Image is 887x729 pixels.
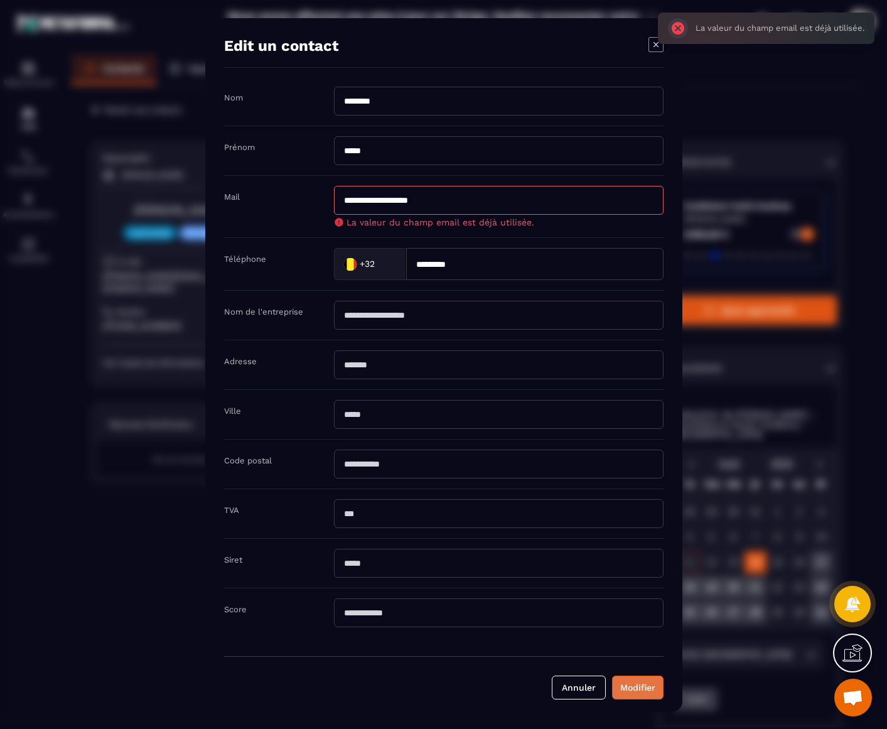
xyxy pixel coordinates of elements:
div: Search for option [334,247,406,279]
label: Nom de l'entreprise [224,306,303,316]
h4: Edit un contact [224,36,338,54]
label: Code postal [224,455,272,465]
label: TVA [224,505,239,514]
label: Ville [224,406,241,415]
label: Mail [224,192,240,201]
label: Nom [224,92,243,102]
label: Siret [224,554,242,564]
button: Modifier [612,675,664,699]
a: Ouvrir le chat [834,679,872,716]
label: Prénom [224,142,255,151]
label: Score [224,604,247,613]
span: La valeur du champ email est déjà utilisée. [347,217,534,227]
label: Téléphone [224,254,266,263]
input: Search for option [377,254,393,273]
label: Adresse [224,356,257,365]
img: Country Flag [337,251,362,276]
button: Annuler [552,675,606,699]
span: +32 [359,257,374,270]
